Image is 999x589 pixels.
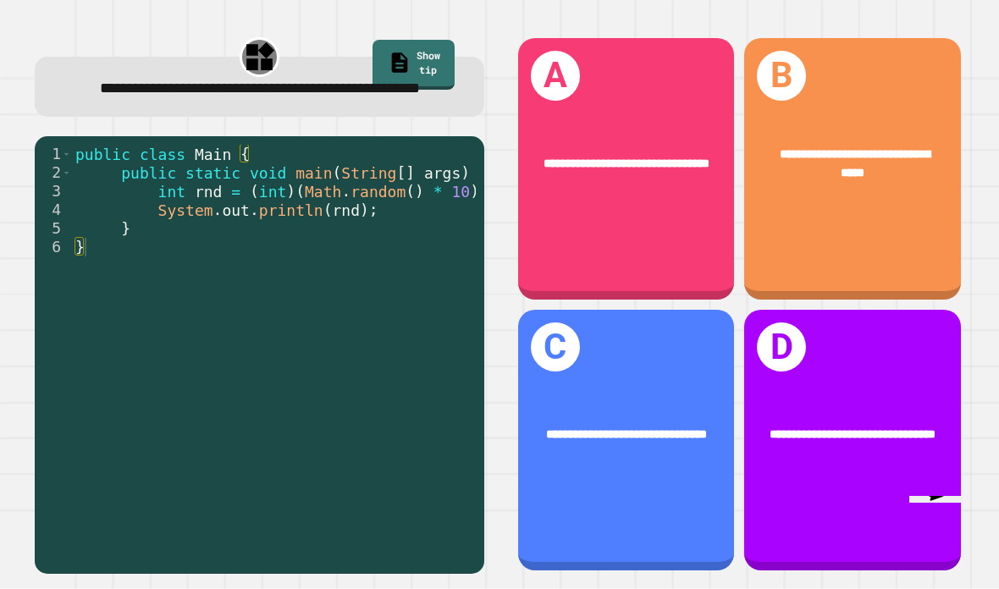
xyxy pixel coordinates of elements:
iframe: chat widget [902,496,985,575]
h1: C [531,322,580,372]
a: Show tip [373,40,455,89]
div: 5 [35,219,72,238]
div: 3 [35,182,72,201]
h1: D [757,322,806,372]
div: 1 [35,145,72,163]
div: 4 [35,201,72,219]
div: 2 [35,163,72,182]
div: 6 [35,238,72,256]
span: Toggle code folding, rows 2 through 5 [62,163,71,182]
h1: B [757,51,806,100]
span: Toggle code folding, rows 1 through 6 [62,145,71,163]
h1: A [531,51,580,100]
